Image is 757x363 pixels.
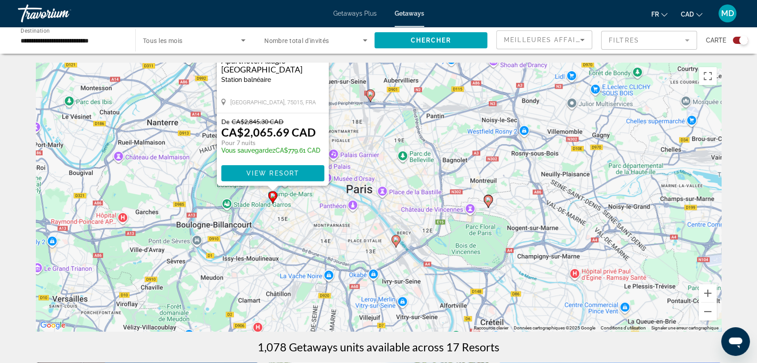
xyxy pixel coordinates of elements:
a: Getaways [395,10,424,17]
h1: 1,078 Getaways units available across 17 Resorts [258,340,499,354]
img: Google [38,320,68,331]
span: View Resort [246,170,299,177]
span: Tous les mois [143,37,183,44]
button: User Menu [716,4,739,23]
span: MD [721,9,734,18]
span: Données cartographiques ©2025 Google [514,325,595,330]
button: Raccourcis clavier [474,325,508,331]
span: Nombre total d'invités [264,37,329,44]
span: Meilleures affaires [504,36,590,43]
span: Chercher [411,37,452,44]
a: Ouvrir cette zone dans Google Maps (dans une nouvelle fenêtre) [38,320,68,331]
span: [GEOGRAPHIC_DATA], 75015, FRA [230,99,316,106]
a: Signaler une erreur cartographique [651,325,718,330]
iframe: Bouton de lancement de la fenêtre de messagerie [721,327,750,356]
span: De [221,118,229,125]
button: Chercher [374,32,487,48]
a: Getaways Plus [333,10,377,17]
button: Zoom arrière [699,303,717,320]
p: CA$2,065.69 CAD [221,125,316,139]
p: Pour 7 nuits [221,139,320,147]
a: Conditions d'utilisation (s'ouvre dans un nouvel onglet) [601,325,646,330]
button: Passer en plein écran [699,67,717,85]
button: Filter [601,30,697,50]
button: Change currency [681,8,702,21]
button: Change language [651,8,667,21]
p: CA$779.61 CAD [221,147,320,154]
span: Carte [706,34,726,47]
a: Travorium [18,2,108,25]
mat-select: Sort by [504,34,585,45]
span: Vous sauvegardez [221,147,275,154]
button: View Resort [221,165,324,181]
a: Aparthotel Adagio [GEOGRAPHIC_DATA] [221,56,324,74]
span: Destination [21,27,50,34]
span: CAD [681,11,694,18]
span: Station balnéaire [221,76,271,83]
span: fr [651,11,659,18]
span: CA$2,845.30 CAD [232,118,284,125]
button: Zoom avant [699,284,717,302]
